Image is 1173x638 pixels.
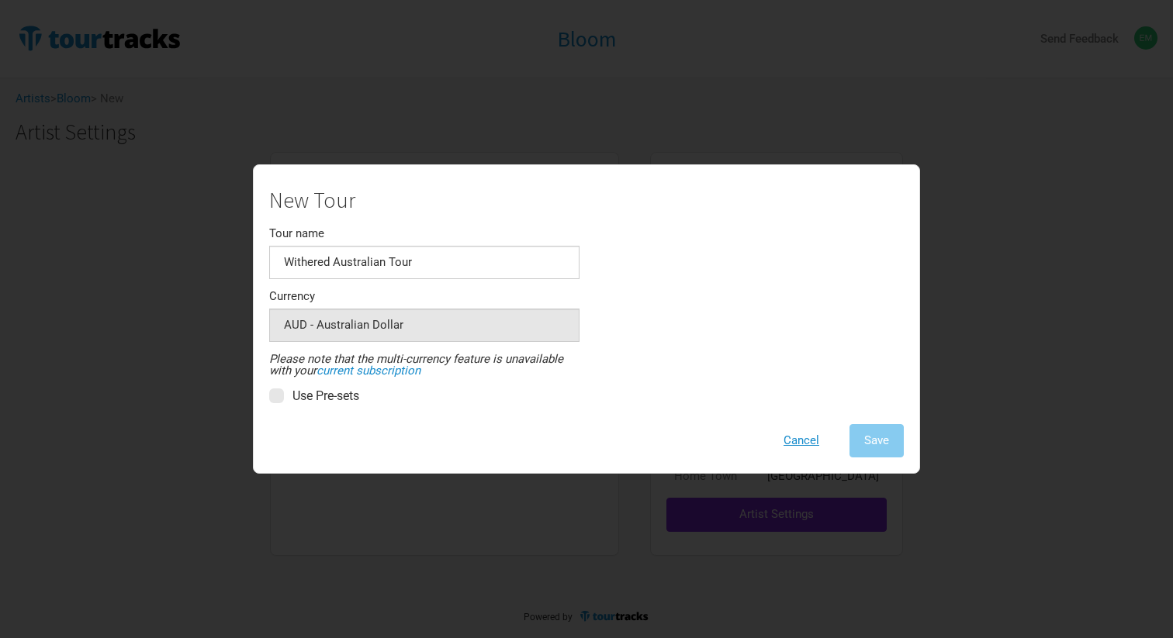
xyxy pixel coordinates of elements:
[864,433,889,447] span: Save
[317,364,420,378] a: current subscription
[269,246,580,279] input: e.g. Magical Mystery Tour
[269,188,580,212] h1: New Tour
[769,433,834,447] a: Cancel
[292,388,359,403] span: Use Pre-sets
[269,228,324,240] label: Tour name
[269,291,315,302] label: Currency
[769,424,834,457] button: Cancel
[849,424,904,457] button: Save
[269,353,580,377] div: Please note that the multi-currency feature is unavailable with your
